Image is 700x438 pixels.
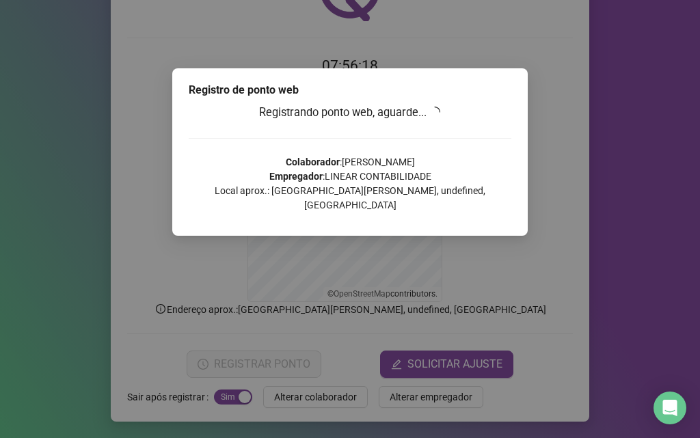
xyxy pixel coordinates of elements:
[269,171,323,182] strong: Empregador
[429,107,440,118] span: loading
[189,82,511,98] div: Registro de ponto web
[286,156,340,167] strong: Colaborador
[189,104,511,122] h3: Registrando ponto web, aguarde...
[654,392,686,424] div: Open Intercom Messenger
[189,155,511,213] p: : [PERSON_NAME] : LINEAR CONTABILIDADE Local aprox.: [GEOGRAPHIC_DATA][PERSON_NAME], undefined, [...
